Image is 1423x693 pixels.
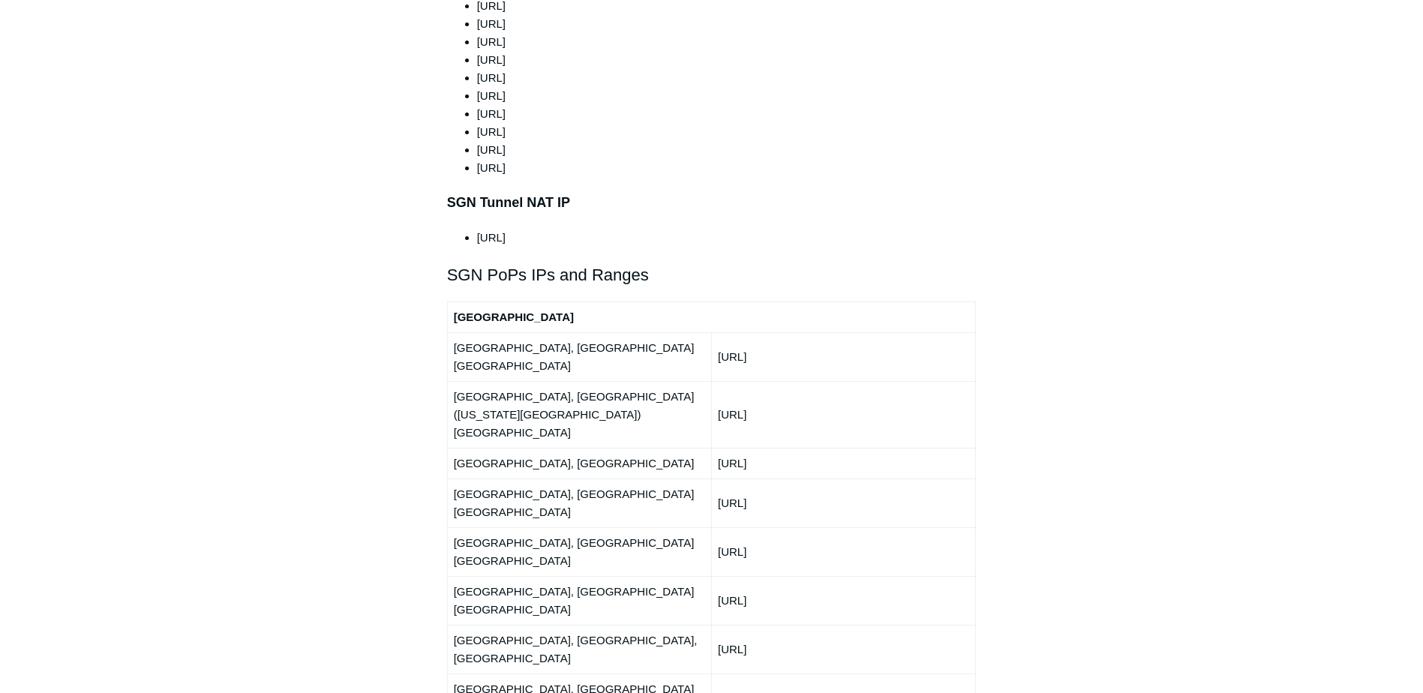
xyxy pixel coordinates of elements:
span: [URL] [477,143,506,156]
td: [GEOGRAPHIC_DATA], [GEOGRAPHIC_DATA] [GEOGRAPHIC_DATA] [447,576,711,625]
td: [URL] [711,576,975,625]
td: [GEOGRAPHIC_DATA], [GEOGRAPHIC_DATA] [GEOGRAPHIC_DATA] [447,527,711,576]
td: [URL] [711,527,975,576]
td: [URL] [711,478,975,527]
li: [URL] [477,229,977,247]
td: [GEOGRAPHIC_DATA], [GEOGRAPHIC_DATA] [GEOGRAPHIC_DATA] [447,332,711,381]
span: [URL] [477,71,506,84]
li: [URL] [477,33,977,51]
td: [URL] [711,625,975,673]
h2: SGN PoPs IPs and Ranges [447,262,977,288]
span: [URL] [477,107,506,120]
td: [GEOGRAPHIC_DATA], [GEOGRAPHIC_DATA], [GEOGRAPHIC_DATA] [447,625,711,673]
li: [URL] [477,51,977,69]
li: [URL] [477,159,977,177]
h3: SGN Tunnel NAT IP [447,192,977,214]
td: [URL] [711,332,975,381]
td: [GEOGRAPHIC_DATA], [GEOGRAPHIC_DATA] [447,448,711,478]
span: [URL] [477,89,506,102]
span: [URL] [477,125,506,138]
td: [URL] [711,448,975,478]
td: [GEOGRAPHIC_DATA], [GEOGRAPHIC_DATA] ([US_STATE][GEOGRAPHIC_DATA]) [GEOGRAPHIC_DATA] [447,381,711,448]
td: [GEOGRAPHIC_DATA], [GEOGRAPHIC_DATA] [GEOGRAPHIC_DATA] [447,478,711,527]
strong: [GEOGRAPHIC_DATA] [454,310,574,323]
td: [URL] [711,381,975,448]
li: [URL] [477,15,977,33]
